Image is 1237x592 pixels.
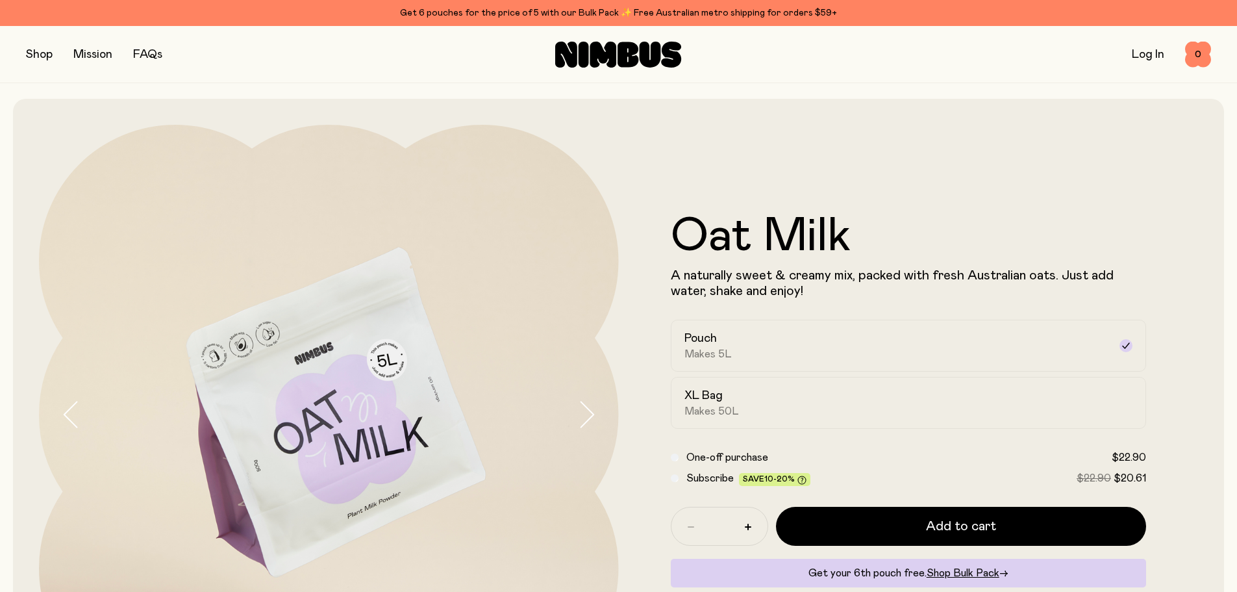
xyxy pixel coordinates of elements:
a: FAQs [133,49,162,60]
div: Get 6 pouches for the price of 5 with our Bulk Pack ✨ Free Australian metro shipping for orders $59+ [26,5,1211,21]
span: Makes 5L [684,348,732,361]
span: Shop Bulk Pack [927,568,999,578]
a: Log In [1132,49,1164,60]
h1: Oat Milk [671,213,1147,260]
div: Get your 6th pouch free. [671,559,1147,587]
span: Subscribe [686,473,734,483]
span: $22.90 [1112,452,1146,463]
h2: XL Bag [684,388,723,404]
span: One-off purchase [686,452,768,463]
a: Shop Bulk Pack→ [927,568,1008,578]
span: Save [743,475,806,485]
a: Mission [73,49,112,60]
button: 0 [1185,42,1211,68]
span: $22.90 [1077,473,1111,483]
p: A naturally sweet & creamy mix, packed with fresh Australian oats. Just add water, shake and enjoy! [671,268,1147,299]
span: 10-20% [764,475,795,483]
h2: Pouch [684,331,717,346]
span: Add to cart [926,517,996,535]
span: $20.61 [1114,473,1146,483]
button: Add to cart [776,507,1147,546]
span: Makes 50L [684,405,739,418]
